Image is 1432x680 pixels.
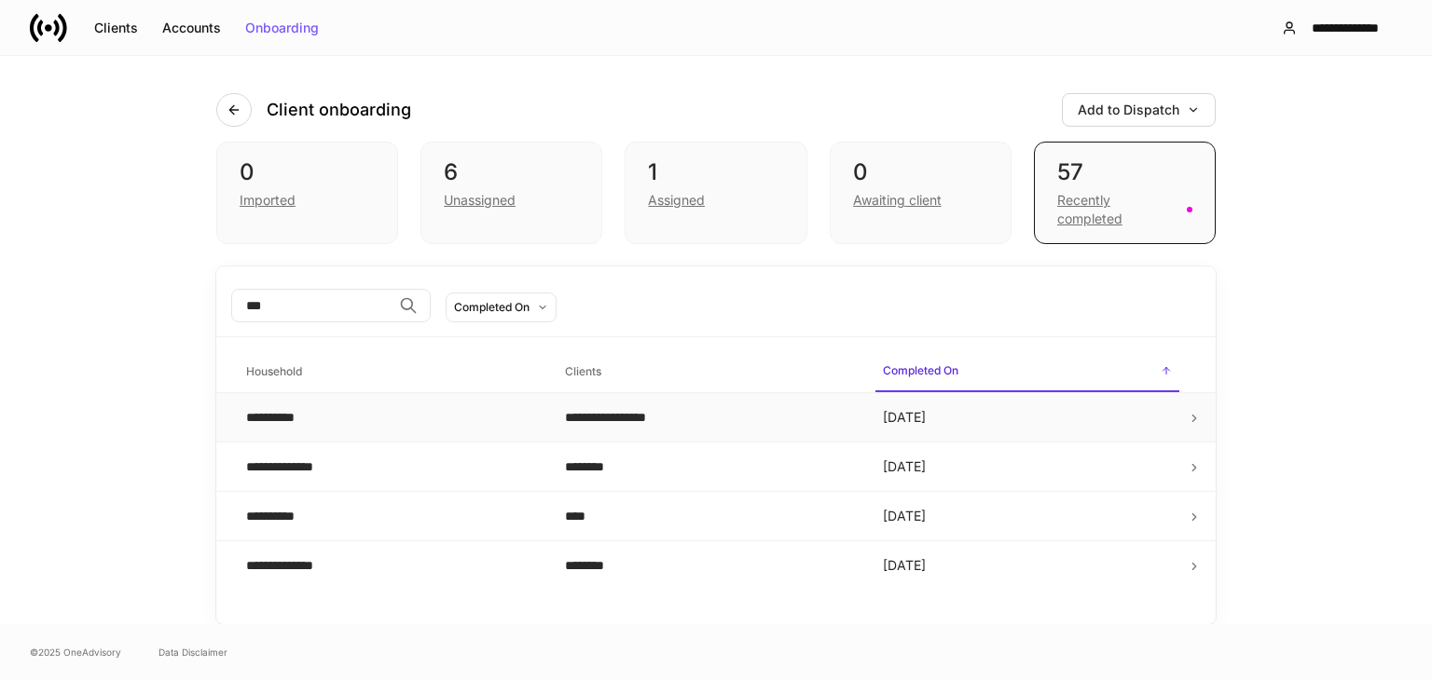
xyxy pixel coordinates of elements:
[239,353,543,391] span: Household
[648,157,783,187] div: 1
[853,157,988,187] div: 0
[444,191,516,210] div: Unassigned
[648,191,705,210] div: Assigned
[1034,142,1216,244] div: 57Recently completed
[868,492,1187,541] td: [DATE]
[82,13,150,43] button: Clients
[454,298,530,316] div: Completed On
[1057,157,1192,187] div: 57
[444,157,579,187] div: 6
[1057,191,1176,228] div: Recently completed
[240,157,375,187] div: 0
[233,13,331,43] button: Onboarding
[853,191,942,210] div: Awaiting client
[446,292,557,322] button: Completed On
[1078,103,1200,116] div: Add to Dispatch
[267,99,411,121] h4: Client onboarding
[420,142,602,244] div: 6Unassigned
[868,442,1187,492] td: [DATE]
[868,541,1187,591] td: [DATE]
[94,21,138,34] div: Clients
[830,142,1012,244] div: 0Awaiting client
[216,142,398,244] div: 0Imported
[150,13,233,43] button: Accounts
[162,21,221,34] div: Accounts
[883,361,958,379] h6: Completed On
[245,21,319,34] div: Onboarding
[868,393,1187,442] td: [DATE]
[565,362,601,380] h6: Clients
[240,191,296,210] div: Imported
[875,352,1179,392] span: Completed On
[625,142,806,244] div: 1Assigned
[30,645,121,660] span: © 2025 OneAdvisory
[158,645,227,660] a: Data Disclaimer
[246,362,302,380] h6: Household
[1062,93,1216,127] button: Add to Dispatch
[558,353,861,391] span: Clients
